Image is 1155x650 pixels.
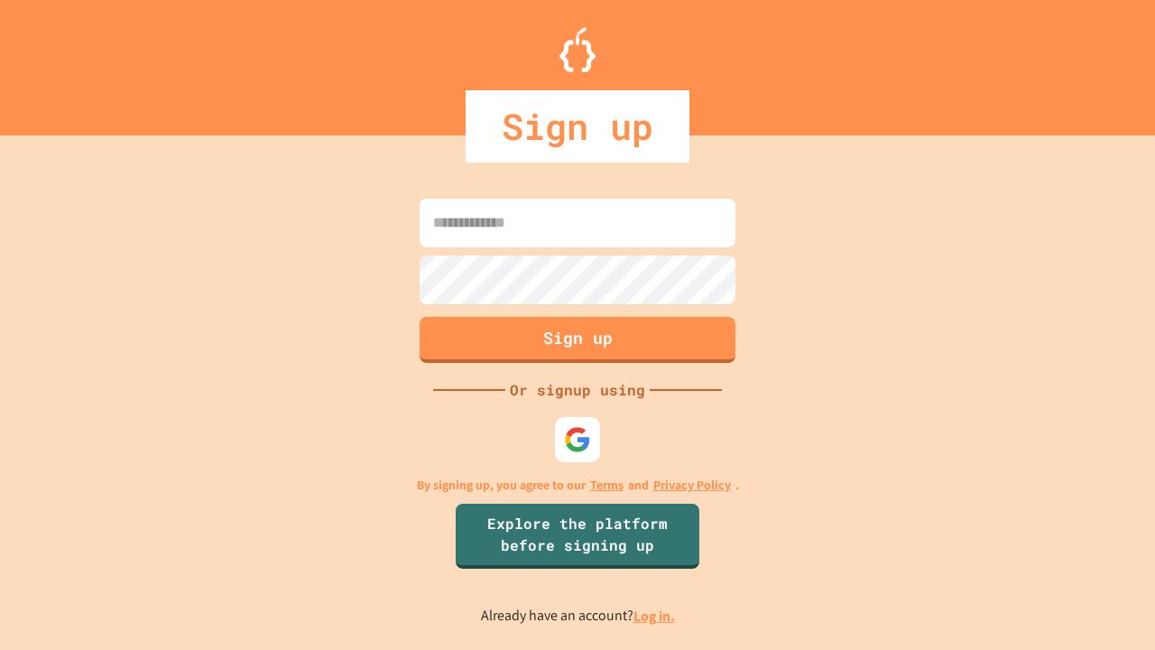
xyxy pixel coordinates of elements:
[559,27,596,72] img: Logo.svg
[564,426,591,453] img: google-icon.svg
[420,317,735,363] button: Sign up
[481,605,675,627] p: Already have an account?
[505,379,650,401] div: Or signup using
[653,476,731,495] a: Privacy Policy
[466,90,689,162] div: Sign up
[456,504,699,569] a: Explore the platform before signing up
[417,476,739,495] p: By signing up, you agree to our and .
[590,476,624,495] a: Terms
[633,607,675,626] a: Log in.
